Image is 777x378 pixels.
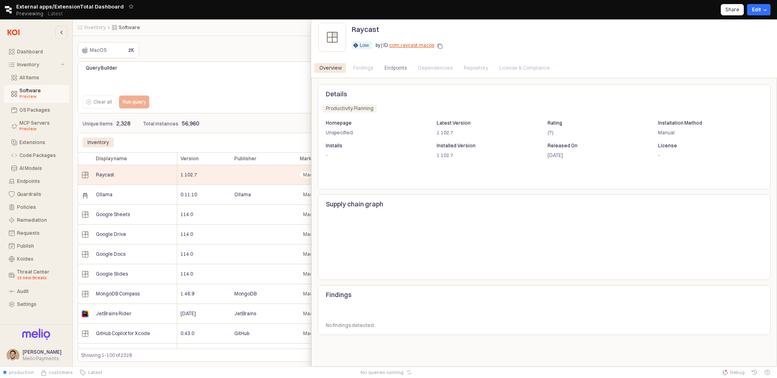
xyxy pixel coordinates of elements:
p: by | ID: [376,42,434,49]
p: - [326,152,419,159]
div: Findings [353,63,373,73]
button: Help [761,367,774,378]
span: customers [49,369,73,376]
p: License [658,142,752,149]
button: Source Control [37,367,76,378]
p: Unspecified [326,129,419,136]
span: Debug [730,369,745,376]
button: Latest [76,367,106,378]
p: - [658,152,752,159]
div: Dependencies [413,63,457,73]
p: Released On [548,142,641,149]
p: [DATE] [548,152,641,159]
div: Dependencies [418,63,452,73]
div: Overview [314,63,347,73]
button: Share app [721,4,744,15]
div: Endpoints [380,63,412,73]
button: History [748,367,761,378]
p: Latest [48,11,63,17]
div: License & Compliance [499,63,550,73]
p: Details [326,89,762,99]
p: 1.102.7 [437,152,530,159]
span: Previewing [16,10,43,18]
p: (?) [548,129,641,136]
span: External apps/ExtensionTotal Dashboard [16,2,124,11]
button: Add app to favorites [127,2,135,11]
div: Endpoints [384,63,407,73]
a: com.raycast.macos [389,42,434,48]
p: Share [725,6,739,13]
button: Edit [747,4,771,15]
span: production [9,369,34,376]
button: Debug [719,367,748,378]
button: Reset app state [405,370,413,375]
div: Repository [459,63,493,73]
p: No findings detected.. [326,322,414,329]
iframe: SupplyChainGraph [326,215,762,274]
p: Installs [326,142,419,149]
div: Productivity Planning [326,104,374,113]
div: Previewing Latest [16,8,67,19]
div: Low [360,41,369,49]
div: License & Compliance [495,63,555,73]
p: Installed Version [437,142,530,149]
div: Overview [319,63,342,73]
p: 1.102.7 [437,129,530,136]
span: Latest [86,369,102,376]
p: Raycast [352,24,379,35]
div: Repository [464,63,488,73]
p: Supply chain graph [326,199,762,209]
div: Findings [348,63,378,73]
button: Releases and History [43,8,67,19]
span: No queries running [361,369,403,376]
p: Manual [658,129,752,136]
p: Findings [326,290,689,299]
